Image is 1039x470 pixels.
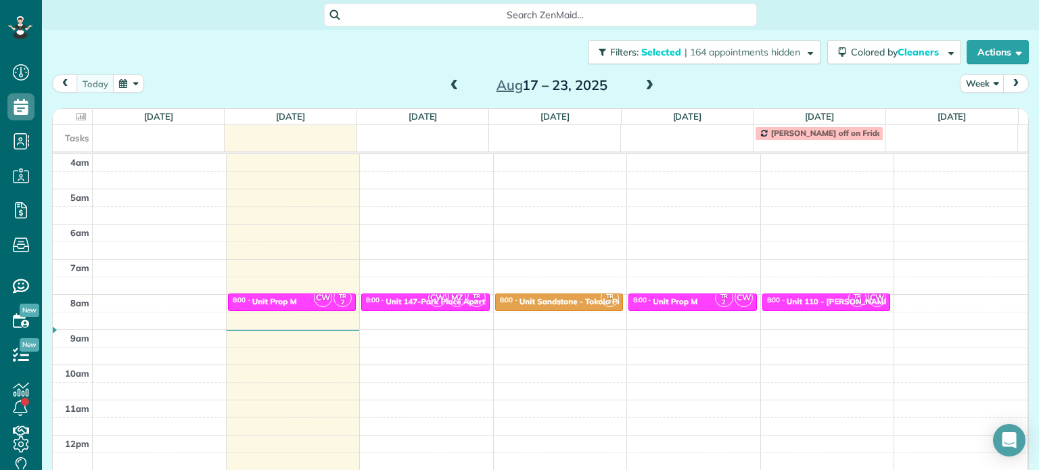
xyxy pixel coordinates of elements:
[52,74,78,93] button: prev
[65,438,89,449] span: 12pm
[144,111,173,122] a: [DATE]
[610,46,639,58] span: Filters:
[685,46,800,58] span: | 164 appointments hidden
[868,289,886,307] span: CW
[1003,74,1029,93] button: next
[787,297,927,306] div: Unit 110 - [PERSON_NAME] - Capital
[428,289,446,307] span: CW
[641,46,682,58] span: Selected
[849,296,866,309] small: 2
[70,192,89,203] span: 5am
[467,78,637,93] h2: 17 – 23, 2025
[960,74,1005,93] button: Week
[70,262,89,273] span: 7am
[76,74,114,93] button: today
[70,227,89,238] span: 6am
[653,297,697,306] div: Unit Prop M
[673,111,702,122] a: [DATE]
[448,289,466,307] span: MZ
[409,111,438,122] a: [DATE]
[276,111,305,122] a: [DATE]
[805,111,834,122] a: [DATE]
[540,111,570,122] a: [DATE]
[70,157,89,168] span: 4am
[20,304,39,317] span: New
[581,40,821,64] a: Filters: Selected | 164 appointments hidden
[898,46,941,58] span: Cleaners
[827,40,961,64] button: Colored byCleaners
[519,297,651,306] div: Unit Sandstone - Tokola Properties
[851,46,944,58] span: Colored by
[468,296,485,309] small: 2
[252,297,297,306] div: Unit Prop M
[70,298,89,308] span: 8am
[314,289,332,307] span: CW
[967,40,1029,64] button: Actions
[70,333,89,344] span: 9am
[601,296,618,309] small: 2
[938,111,967,122] a: [DATE]
[386,297,630,306] div: Unit 147-Park Place Apartments - Capital Property Management
[497,76,523,93] span: Aug
[993,424,1025,456] div: Open Intercom Messenger
[771,128,890,138] span: [PERSON_NAME] off on Fridays
[65,403,89,414] span: 11am
[20,338,39,352] span: New
[588,40,821,64] button: Filters: Selected | 164 appointments hidden
[65,368,89,379] span: 10am
[735,289,753,307] span: CW
[716,296,733,309] small: 2
[334,296,351,309] small: 2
